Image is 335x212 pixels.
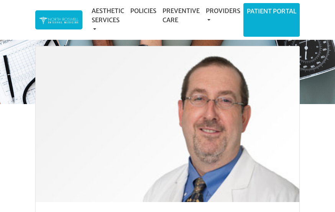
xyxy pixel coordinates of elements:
a: Policies [127,3,159,18]
a: Aesthetic Services [89,3,127,37]
a: Patient Portal [244,3,299,19]
a: Preventive Care [159,3,203,28]
img: Dr. George Kanes [36,46,299,202]
img: North Roswell Internal Medicine [39,16,79,25]
a: Providers [203,3,243,28]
